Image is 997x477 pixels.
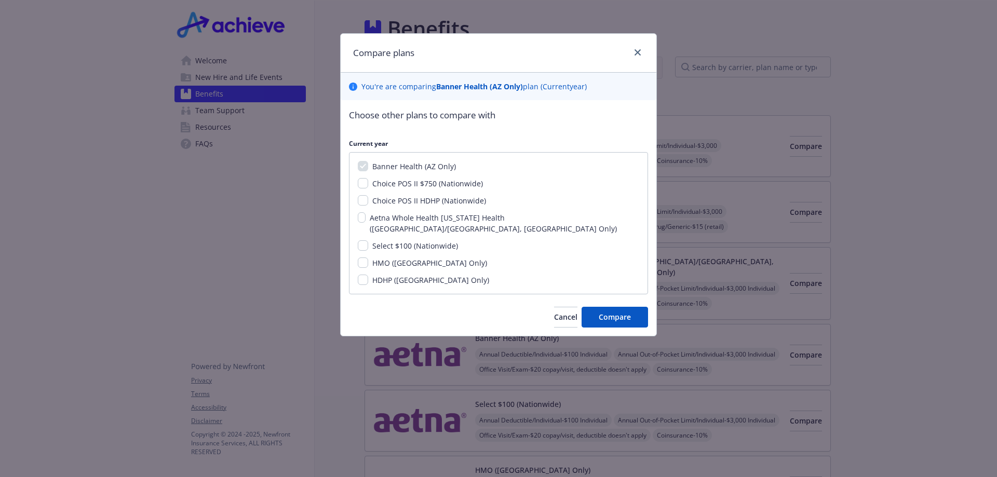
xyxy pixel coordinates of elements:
button: Compare [582,307,648,328]
span: HMO ([GEOGRAPHIC_DATA] Only) [372,258,487,268]
p: Choose other plans to compare with [349,108,648,122]
span: Select $100 (Nationwide) [372,241,458,251]
span: Banner Health (AZ Only) [372,161,456,171]
p: Current year [349,139,648,148]
span: Aetna Whole Health [US_STATE] Health ([GEOGRAPHIC_DATA]/[GEOGRAPHIC_DATA], [GEOGRAPHIC_DATA] Only) [370,213,617,234]
span: HDHP ([GEOGRAPHIC_DATA] Only) [372,275,489,285]
span: Cancel [554,312,577,322]
h1: Compare plans [353,46,414,60]
a: close [631,46,644,59]
button: Cancel [554,307,577,328]
span: Choice POS II HDHP (Nationwide) [372,196,486,206]
b: Banner Health (AZ Only) [436,81,523,91]
p: You ' re are comparing plan ( Current year) [361,81,587,92]
span: Compare [599,312,631,322]
span: Choice POS II $750 (Nationwide) [372,179,483,188]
